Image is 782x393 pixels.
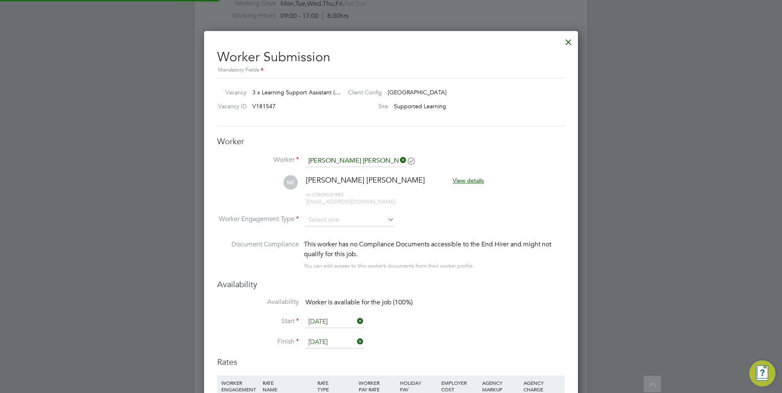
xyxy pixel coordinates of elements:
[342,89,382,96] label: Client Config
[217,156,299,164] label: Worker
[306,198,395,205] span: [EMAIL_ADDRESS][DOMAIN_NAME]
[217,317,299,326] label: Start
[306,214,394,226] input: Select one
[217,337,299,346] label: Finish
[217,42,565,75] h2: Worker Submission
[252,103,276,110] span: V181547
[304,239,565,259] div: This worker has no Compliance Documents accessible to the End Hirer and might not qualify for thi...
[388,89,447,96] span: [GEOGRAPHIC_DATA]
[306,316,364,328] input: Select one
[342,103,388,110] label: Site
[217,357,565,367] h3: Rates
[304,261,474,271] div: You can edit access to this worker’s documents from their worker profile.
[394,103,446,110] span: Supported Learning
[217,136,565,147] h3: Worker
[306,336,364,348] input: Select one
[306,191,312,198] span: m:
[306,155,407,167] input: Search for...
[306,298,413,306] span: Worker is available for the job (100%)
[749,360,775,386] button: Engage Resource Center
[217,215,299,223] label: Worker Engagement Type
[217,239,299,269] label: Document Compliance
[306,175,425,185] span: [PERSON_NAME] [PERSON_NAME]
[217,279,565,290] h3: Availability
[214,103,247,110] label: Vacancy ID
[283,175,298,190] span: MF
[306,191,344,198] span: 07809030985
[252,89,341,96] span: 3 x Learning Support Assistant (…
[217,66,565,75] div: Mandatory Fields
[217,298,299,306] label: Availability
[453,177,484,184] span: View details
[214,89,247,96] label: Vacancy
